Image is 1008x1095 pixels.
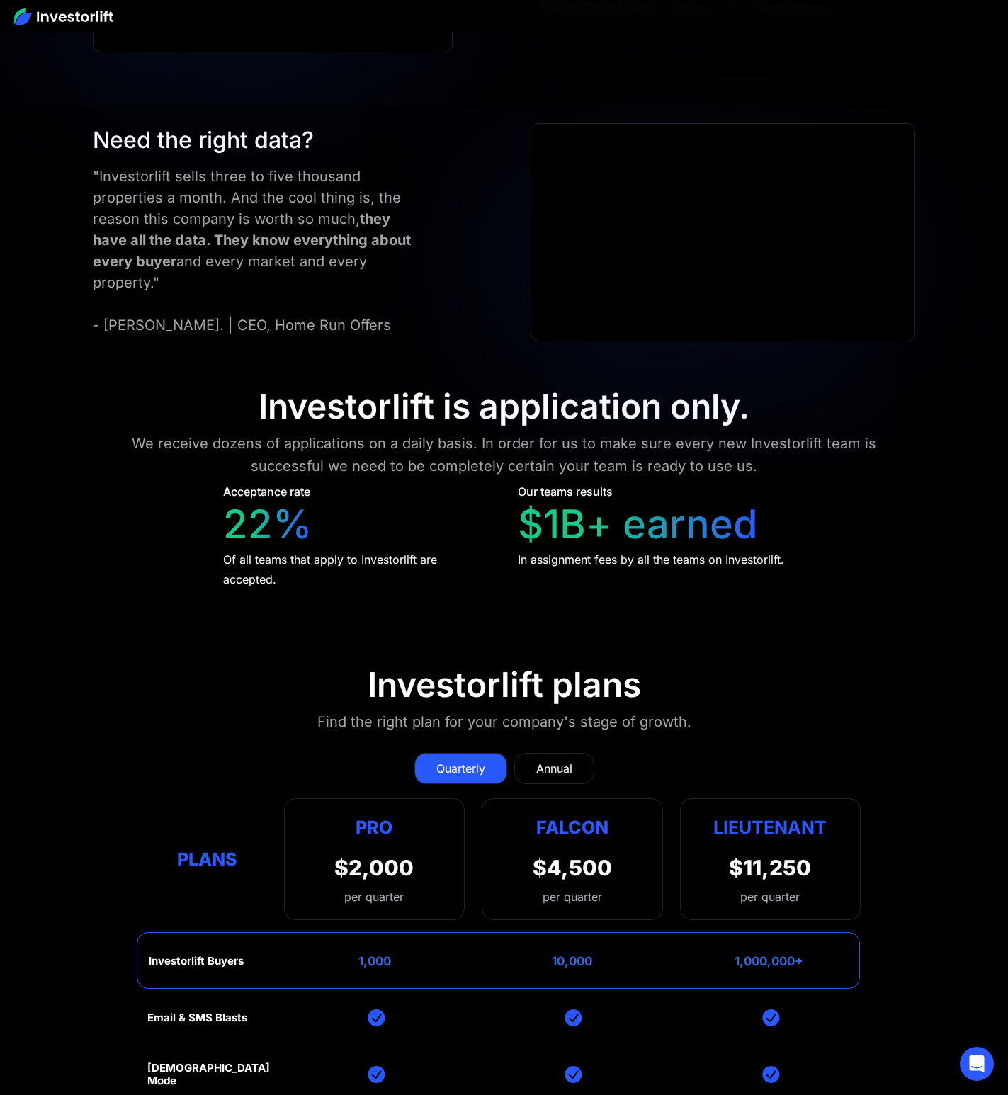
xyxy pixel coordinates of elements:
[334,888,414,905] div: per quarter
[101,432,907,477] div: We receive dozens of applications on a daily basis. In order for us to make sure every new Invest...
[713,817,827,838] strong: Lieutenant
[334,855,414,880] div: $2,000
[740,888,800,905] div: per quarter
[223,483,310,500] div: Acceptance rate
[358,954,391,968] div: 1,000
[543,888,602,905] div: per quarter
[552,954,592,968] div: 10,000
[531,124,914,340] iframe: Ryan Pineda | Testimonial
[223,550,492,589] div: Of all teams that apply to Investorlift are accepted.
[259,386,749,427] div: Investorlift is application only.
[960,1047,994,1081] div: Open Intercom Messenger
[735,954,803,968] div: 1,000,000+
[729,855,811,880] div: $11,250
[147,846,267,873] div: Plans
[93,123,417,157] div: Need the right data?
[368,664,641,705] div: Investorlift plans
[93,210,411,270] strong: they have all the data. They know everything about every buyer
[536,760,572,777] div: Annual
[536,813,608,841] div: Falcon
[518,501,758,548] div: $1B+ earned
[223,501,312,548] div: 22%
[436,760,485,777] div: Quarterly
[149,955,244,968] div: Investorlift Buyers
[334,813,414,841] div: Pro
[518,550,784,569] div: In assignment fees by all the teams on Investorlift.
[147,1011,247,1024] div: Email & SMS Blasts
[93,166,417,336] div: "Investorlift sells three to five thousand properties a month. And the cool thing is, the reason ...
[533,855,612,880] div: $4,500
[147,1062,270,1087] div: [DEMOGRAPHIC_DATA] Mode
[518,483,613,500] div: Our teams results
[317,710,691,733] div: Find the right plan for your company's stage of growth.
